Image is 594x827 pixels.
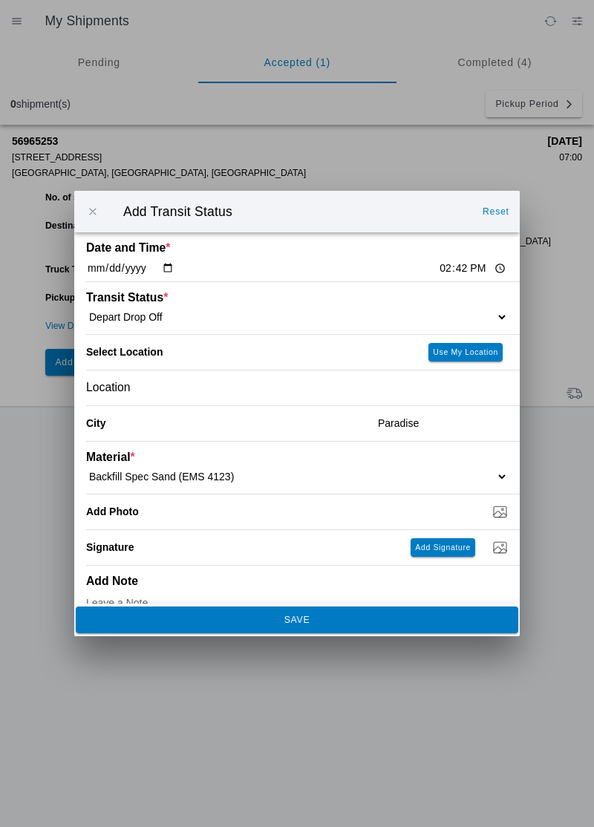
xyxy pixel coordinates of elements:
[428,343,503,362] ion-button: Use My Location
[86,541,134,553] label: Signature
[411,538,475,557] ion-button: Add Signature
[86,381,131,394] span: Location
[86,346,163,358] label: Select Location
[86,575,402,588] ion-label: Add Note
[477,200,515,223] ion-button: Reset
[76,607,518,633] ion-button: SAVE
[86,241,402,255] ion-label: Date and Time
[86,417,366,429] ion-label: City
[108,204,475,220] ion-title: Add Transit Status
[86,291,402,304] ion-label: Transit Status
[86,451,402,464] ion-label: Material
